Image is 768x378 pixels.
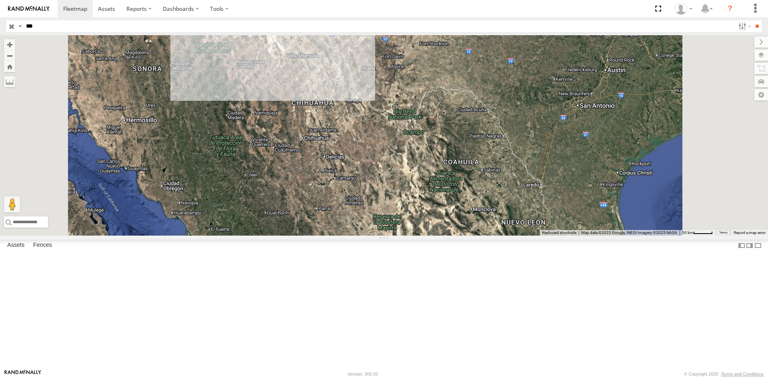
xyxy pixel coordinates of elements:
[680,230,715,236] button: Map Scale: 50 km per 45 pixels
[4,76,15,87] label: Measure
[684,372,764,376] div: © Copyright 2025 -
[348,372,378,376] div: Version: 305.02
[724,2,736,15] i: ?
[4,61,15,72] button: Zoom Home
[721,372,764,376] a: Terms and Conditions
[735,20,752,32] label: Search Filter Options
[4,39,15,50] button: Zoom in
[719,231,728,234] a: Terms
[4,50,15,61] button: Zoom out
[754,240,762,251] label: Hide Summary Table
[746,240,754,251] label: Dock Summary Table to the Right
[29,240,56,251] label: Fences
[734,230,766,235] a: Report a map error
[672,3,695,15] div: Roberto Garcia
[682,230,693,235] span: 50 km
[3,240,28,251] label: Assets
[738,240,746,251] label: Dock Summary Table to the Left
[4,370,41,378] a: Visit our Website
[17,20,23,32] label: Search Query
[581,230,677,235] span: Map data ©2025 Google, INEGI Imagery ©2025 NASA
[542,230,576,236] button: Keyboard shortcuts
[754,89,768,100] label: Map Settings
[4,196,20,212] button: Drag Pegman onto the map to open Street View
[8,6,50,12] img: rand-logo.svg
